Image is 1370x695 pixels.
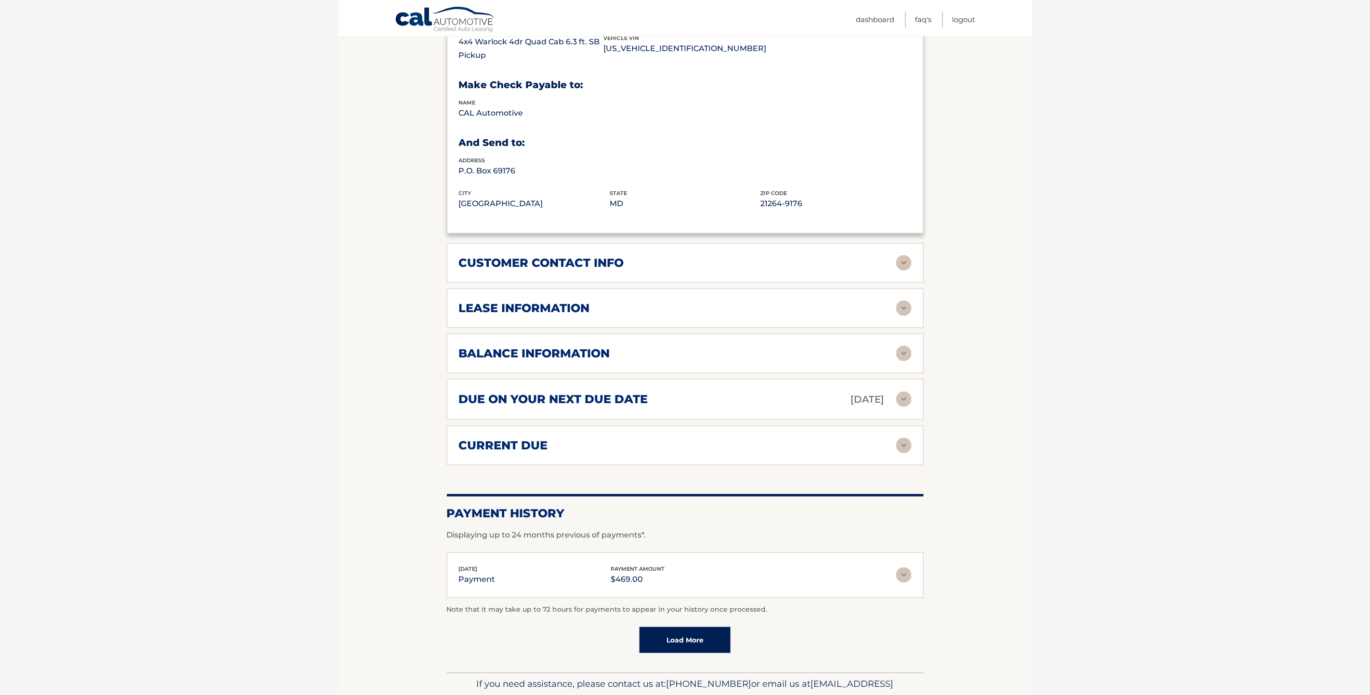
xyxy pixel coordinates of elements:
h2: lease information [459,301,590,315]
p: $469.00 [611,573,665,586]
p: CAL Automotive [459,106,610,120]
span: payment amount [611,565,665,572]
h2: due on your next due date [459,392,648,407]
span: city [459,190,471,197]
img: accordion-rest.svg [896,567,912,583]
p: [GEOGRAPHIC_DATA] [459,197,610,210]
a: Cal Automotive [395,6,496,34]
span: vehicle vin [604,35,639,41]
img: accordion-rest.svg [896,346,912,361]
a: FAQ's [915,12,932,27]
h2: customer contact info [459,256,624,270]
p: [DATE] [851,391,885,408]
h2: balance information [459,346,610,361]
img: accordion-rest.svg [896,255,912,271]
img: accordion-rest.svg [896,392,912,407]
span: zip code [760,190,787,197]
p: 21264-9176 [760,197,911,210]
p: MD [610,197,760,210]
span: [PHONE_NUMBER] [666,678,752,689]
a: Logout [952,12,976,27]
span: state [610,190,627,197]
h2: current due [459,438,548,453]
span: [DATE] [459,565,478,572]
h2: Payment History [447,506,924,521]
h3: Make Check Payable to: [459,79,912,91]
p: Note that it may take up to 72 hours for payments to appear in your history once processed. [447,604,924,616]
h3: And Send to: [459,137,912,149]
span: address [459,157,485,164]
a: Dashboard [856,12,895,27]
p: P.O. Box 69176 [459,164,610,178]
p: [US_VEHICLE_IDENTIFICATION_NUMBER] [604,42,767,55]
span: name [459,99,476,106]
p: Displaying up to 24 months previous of payments*. [447,529,924,541]
p: 4x4 Warlock 4dr Quad Cab 6.3 ft. SB Pickup [459,35,604,62]
img: accordion-rest.svg [896,438,912,453]
a: Load More [639,627,731,653]
img: accordion-rest.svg [896,301,912,316]
p: payment [459,573,496,586]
